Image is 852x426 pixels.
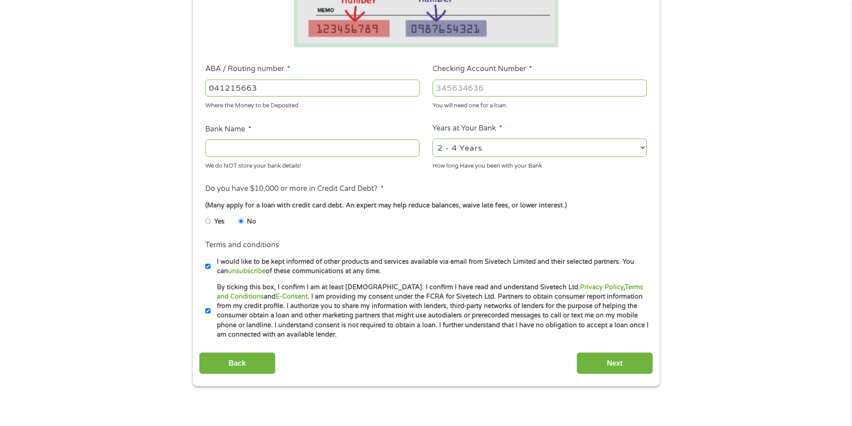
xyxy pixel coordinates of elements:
[205,201,646,211] div: (Many apply for a loan with credit card debt. An expert may help reduce balances, waive late fees...
[432,158,647,170] div: How long Have you been with your Bank
[205,158,420,170] div: We do NOT store your bank details!
[205,240,279,250] label: Terms and conditions
[205,80,420,97] input: 263177916
[205,184,384,194] label: Do you have $10,000 or more in Credit Card Debt?
[217,283,643,300] a: Terms and Conditions
[211,257,649,276] label: I would like to be kept informed of other products and services available via email from Sivetech...
[199,352,276,374] input: Back
[205,98,420,110] div: Where the Money to be Deposited
[228,267,266,275] a: unsubscribe
[432,80,647,97] input: 345634636
[432,98,647,110] div: You will need one for a loan.
[576,352,653,374] input: Next
[214,217,225,227] label: Yes
[205,64,290,74] label: ABA / Routing number
[205,125,251,134] label: Bank Name
[211,283,649,340] label: By ticking this box, I confirm I am at least [DEMOGRAPHIC_DATA]. I confirm I have read and unders...
[276,293,308,300] a: E-Consent
[247,217,256,227] label: No
[580,283,623,291] a: Privacy Policy
[432,124,502,133] label: Years at Your Bank
[432,64,532,74] label: Checking Account Number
